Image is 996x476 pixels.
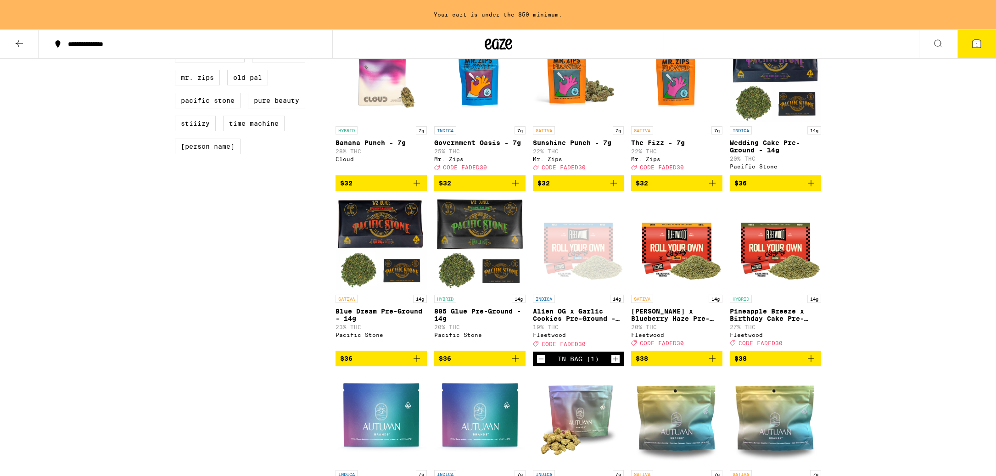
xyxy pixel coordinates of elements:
p: 14g [807,126,821,134]
div: Pacific Stone [730,163,821,169]
p: HYBRID [434,295,456,303]
div: Pacific Stone [336,332,427,338]
span: CODE FADED30 [542,341,586,347]
img: Pacific Stone - Blue Dream Pre-Ground - 14g [336,198,427,290]
p: Pineapple Breeze x Birthday Cake Pre-Ground - 14g [730,308,821,322]
a: Open page for Blue Dream Pre-Ground - 14g from Pacific Stone [336,198,427,351]
button: Add to bag [631,175,722,191]
span: 1 [975,42,978,47]
a: Open page for Wedding Cake Pre-Ground - 14g from Pacific Stone [730,30,821,175]
p: Blue Dream Pre-Ground - 14g [336,308,427,322]
p: INDICA [730,126,752,134]
div: Mr. Zips [631,156,722,162]
a: Open page for Banana Punch - 7g from Cloud [336,30,427,175]
a: Open page for Alien OG x Garlic Cookies Pre-Ground - 14g from Fleetwood [533,198,624,352]
label: [PERSON_NAME] [175,139,241,154]
p: 7g [515,126,526,134]
p: 20% THC [730,156,821,162]
button: Add to bag [730,175,821,191]
a: Open page for Government Oasis - 7g from Mr. Zips [434,30,526,175]
img: Autumn Brands - Gary - 7g [336,374,427,465]
p: 19% THC [533,324,624,330]
img: Autumn Brands - Illemonati - 7g [730,374,821,465]
img: Fleetwood - Pineapple Breeze x Birthday Cake Pre-Ground - 14g [730,198,821,290]
p: 27% THC [730,324,821,330]
button: Add to bag [336,351,427,366]
p: Alien OG x Garlic Cookies Pre-Ground - 14g [533,308,624,322]
p: 28% THC [336,148,427,154]
div: Cloud [336,156,427,162]
span: CODE FADED30 [640,165,684,171]
span: CODE FADED30 [443,165,487,171]
img: Fleetwood - Jack Herer x Blueberry Haze Pre-Ground - 14g [631,198,722,290]
p: 20% THC [434,324,526,330]
span: $36 [340,355,353,362]
label: Time Machine [223,116,285,131]
p: SATIVA [631,126,653,134]
span: $32 [340,179,353,187]
p: [PERSON_NAME] x Blueberry Haze Pre-Ground - 14g [631,308,722,322]
p: 14g [512,295,526,303]
label: Pacific Stone [175,93,241,108]
img: Mr. Zips - The Fizz - 7g [631,30,722,122]
button: Add to bag [730,351,821,366]
p: 14g [413,295,427,303]
a: Open page for The Fizz - 7g from Mr. Zips [631,30,722,175]
p: 805 Glue Pre-Ground - 14g [434,308,526,322]
button: Add to bag [533,175,624,191]
span: $38 [734,355,747,362]
button: Decrement [537,354,546,364]
label: Old Pal [227,70,268,85]
p: HYBRID [336,126,358,134]
div: Pacific Stone [434,332,526,338]
p: SATIVA [336,295,358,303]
p: SATIVA [631,295,653,303]
p: 20% THC [631,324,722,330]
a: Open page for 805 Glue Pre-Ground - 14g from Pacific Stone [434,198,526,351]
img: Pacific Stone - Wedding Cake Pre-Ground - 14g [730,30,821,122]
label: Mr. Zips [175,70,220,85]
p: 14g [807,295,821,303]
div: Fleetwood [631,332,722,338]
img: Autumn Brands - Smackers - 7g [533,374,624,465]
p: The Fizz - 7g [631,139,722,146]
p: 14g [610,295,624,303]
img: Autumn Brands - Pink Cookies - 7g [434,374,526,465]
img: Cloud - Banana Punch - 7g [336,30,427,122]
a: Open page for Pineapple Breeze x Birthday Cake Pre-Ground - 14g from Fleetwood [730,198,821,351]
p: INDICA [434,126,456,134]
img: Mr. Zips - Sunshine Punch - 7g [533,30,624,122]
span: CODE FADED30 [739,340,783,346]
span: $32 [636,179,648,187]
span: $36 [734,179,747,187]
p: 23% THC [336,324,427,330]
button: Add to bag [631,351,722,366]
p: 7g [613,126,624,134]
label: STIIIZY [175,116,216,131]
p: 7g [711,126,722,134]
p: 25% THC [434,148,526,154]
p: HYBRID [730,295,752,303]
button: Add to bag [434,351,526,366]
p: 7g [416,126,427,134]
p: Wedding Cake Pre-Ground - 14g [730,139,821,154]
button: Add to bag [434,175,526,191]
p: 22% THC [533,148,624,154]
img: Mr. Zips - Government Oasis - 7g [434,30,526,122]
p: 22% THC [631,148,722,154]
span: $32 [439,179,451,187]
span: CODE FADED30 [640,340,684,346]
img: Autumn Brands - Blue Dream - 7g [631,374,722,465]
p: 14g [709,295,722,303]
div: Fleetwood [730,332,821,338]
p: SATIVA [533,126,555,134]
button: Increment [611,354,620,364]
div: Mr. Zips [434,156,526,162]
p: Government Oasis - 7g [434,139,526,146]
span: $36 [439,355,451,362]
span: $32 [537,179,550,187]
div: In Bag (1) [558,355,599,363]
p: Banana Punch - 7g [336,139,427,146]
img: Pacific Stone - 805 Glue Pre-Ground - 14g [434,198,526,290]
p: Sunshine Punch - 7g [533,139,624,146]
